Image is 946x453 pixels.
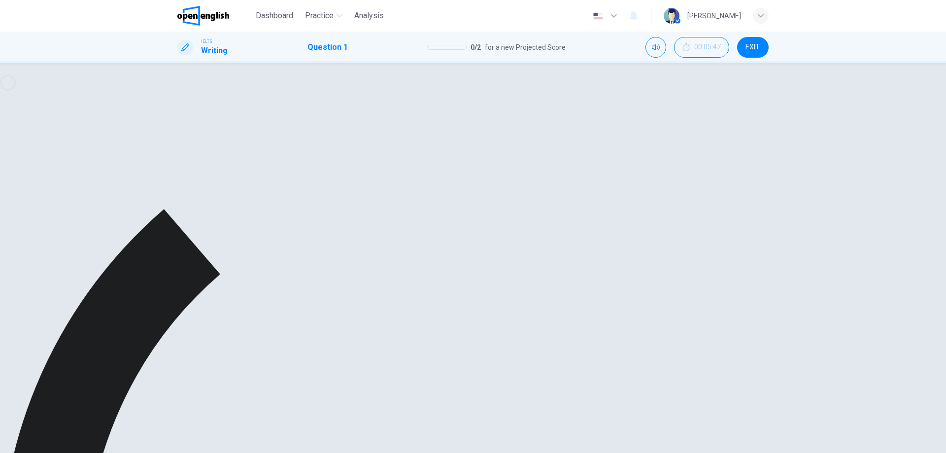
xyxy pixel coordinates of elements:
span: Analysis [354,10,384,22]
span: for a new Projected Score [485,41,566,53]
button: Dashboard [252,7,297,25]
div: Mute [645,37,666,58]
button: Analysis [350,7,388,25]
div: Hide [674,37,729,58]
img: Profile picture [664,8,679,24]
div: [PERSON_NAME] [687,10,741,22]
span: 0 / 2 [471,41,481,53]
span: 00:05:47 [694,43,721,51]
button: 00:05:47 [674,37,729,58]
h1: Question 1 [307,41,348,53]
span: Practice [305,10,334,22]
span: IELTS [201,38,212,45]
h1: Writing [201,45,228,57]
button: EXIT [737,37,769,58]
span: EXIT [745,43,760,51]
img: en [592,12,604,20]
a: OpenEnglish logo [177,6,252,26]
button: Practice [301,7,346,25]
img: OpenEnglish logo [177,6,229,26]
span: Dashboard [256,10,293,22]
